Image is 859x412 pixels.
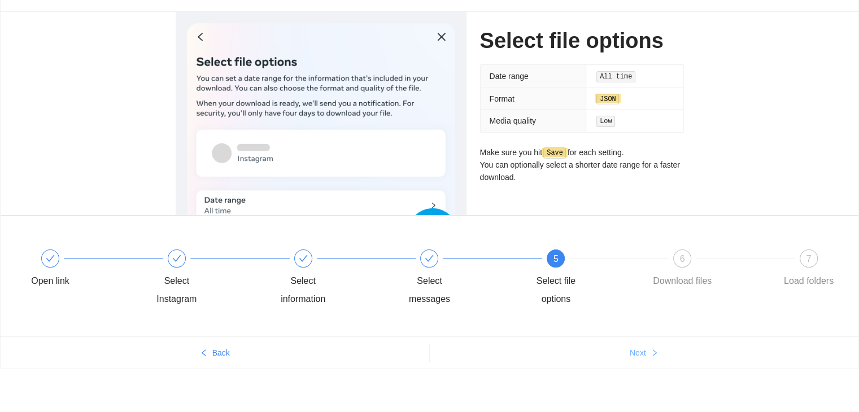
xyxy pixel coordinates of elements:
[425,254,434,263] span: check
[31,272,69,290] div: Open link
[523,272,588,308] div: Select file options
[271,249,397,308] div: Select information
[144,249,271,308] div: Select Instagram
[200,349,208,358] span: left
[430,344,859,362] button: Nextright
[630,347,646,359] span: Next
[649,249,776,290] div: 6Download files
[651,349,659,358] span: right
[653,272,712,290] div: Download files
[490,72,529,81] span: Date range
[299,254,308,263] span: check
[46,254,55,263] span: check
[271,272,336,308] div: Select information
[784,272,834,290] div: Load folders
[543,147,566,159] code: Save
[596,71,635,82] code: All time
[172,254,181,263] span: check
[18,249,144,290] div: Open link
[776,249,841,290] div: 7Load folders
[396,272,462,308] div: Select messages
[490,94,514,103] span: Format
[396,249,523,308] div: Select messages
[480,146,684,184] p: Make sure you hit for each setting. You can optionally select a shorter date range for a faster d...
[490,116,537,125] span: Media quality
[806,254,812,264] span: 7
[144,272,210,308] div: Select Instagram
[596,116,615,127] code: Low
[212,347,230,359] span: Back
[553,254,559,264] span: 5
[680,254,685,264] span: 6
[480,28,684,54] h1: Select file options
[596,94,619,105] code: JSON
[523,249,649,308] div: 5Select file options
[1,344,429,362] button: leftBack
